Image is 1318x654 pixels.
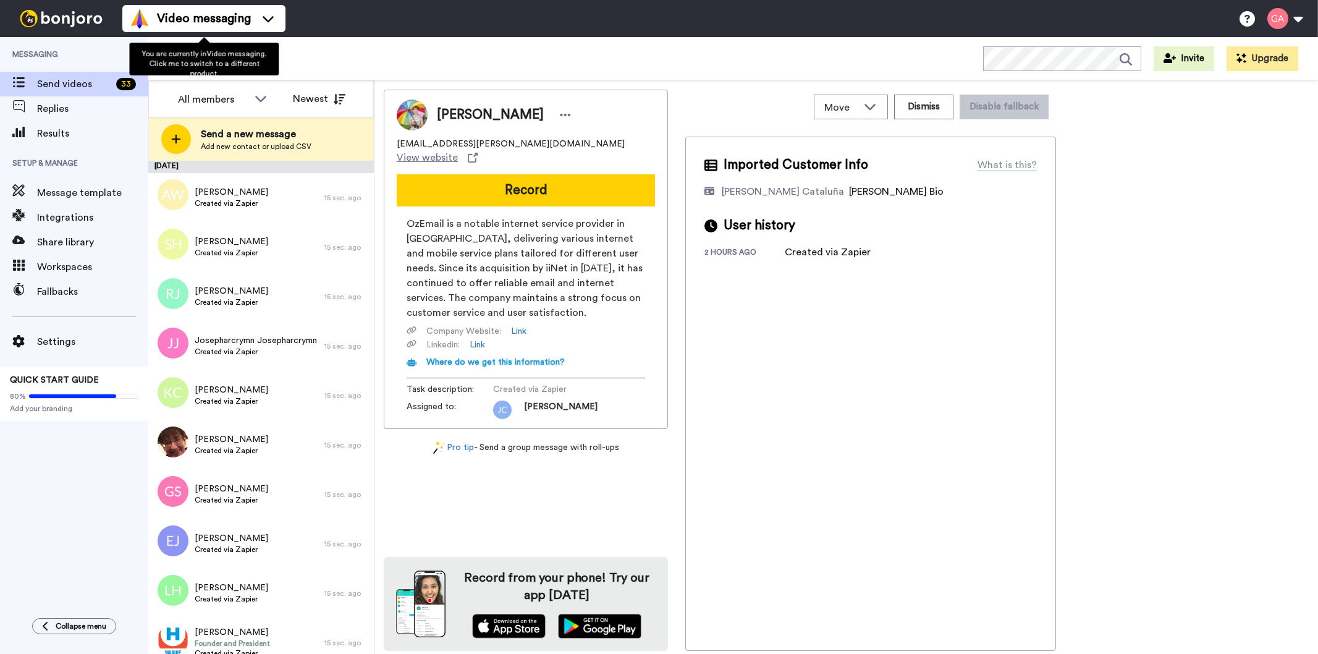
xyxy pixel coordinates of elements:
[524,401,598,419] span: [PERSON_NAME]
[324,242,368,252] div: 15 sec. ago
[437,106,544,124] span: [PERSON_NAME]
[158,427,188,457] img: 513f6932-dfd7-47d0-a724-58d2a3ed35a1.jpg
[724,216,795,235] span: User history
[195,495,268,505] span: Created via Zapier
[195,384,268,396] span: [PERSON_NAME]
[195,236,268,248] span: [PERSON_NAME]
[10,404,138,414] span: Add your branding
[849,187,944,197] span: [PERSON_NAME] Bio
[324,539,368,549] div: 15 sec. ago
[178,92,248,107] div: All members
[195,334,317,347] span: Josepharcrymn Josepharcrymn
[324,440,368,450] div: 15 sec. ago
[511,325,526,338] a: Link
[284,87,355,111] button: Newest
[158,278,188,309] img: rj.png
[472,614,546,639] img: appstore
[324,490,368,499] div: 15 sec. ago
[704,247,785,260] div: 2 hours ago
[37,260,148,274] span: Workspaces
[458,569,656,604] h4: Record from your phone! Try our app [DATE]
[195,639,270,648] span: Founder and President
[158,525,188,556] img: ej.png
[195,483,268,495] span: [PERSON_NAME]
[37,284,148,299] span: Fallbacks
[894,95,953,119] button: Dismiss
[407,383,493,396] span: Task description :
[493,383,610,396] span: Created via Zapier
[397,100,428,130] img: Image of Eve Stafford
[324,341,368,351] div: 15 sec. ago
[158,575,188,606] img: lh.png
[195,545,268,554] span: Created via Zapier
[195,582,268,594] span: [PERSON_NAME]
[37,77,111,91] span: Send videos
[324,292,368,302] div: 15 sec. ago
[195,594,268,604] span: Created via Zapier
[470,339,485,351] a: Link
[722,184,844,199] div: [PERSON_NAME] Cataluña
[426,339,460,351] span: Linkedin :
[724,156,868,174] span: Imported Customer Info
[10,391,26,401] span: 80%
[324,588,368,598] div: 15 sec. ago
[324,391,368,401] div: 15 sec. ago
[157,10,251,27] span: Video messaging
[158,229,188,260] img: sh.png
[1154,46,1214,71] button: Invite
[158,328,188,359] img: jj.png
[148,161,374,173] div: [DATE]
[37,185,148,200] span: Message template
[195,532,268,545] span: [PERSON_NAME]
[978,158,1037,172] div: What is this?
[785,245,871,260] div: Created via Zapier
[558,614,641,639] img: playstore
[201,142,311,151] span: Add new contact or upload CSV
[195,248,268,258] span: Created via Zapier
[195,186,268,198] span: [PERSON_NAME]
[960,95,1049,119] button: Disable fallback
[32,618,116,634] button: Collapse menu
[37,334,148,349] span: Settings
[56,621,106,631] span: Collapse menu
[1227,46,1298,71] button: Upgrade
[37,235,148,250] span: Share library
[493,401,512,419] img: jc.png
[37,126,148,141] span: Results
[195,198,268,208] span: Created via Zapier
[195,433,268,446] span: [PERSON_NAME]
[37,210,148,225] span: Integrations
[195,446,268,456] span: Created via Zapier
[426,325,501,338] span: Company Website :
[15,10,108,27] img: bj-logo-header-white.svg
[195,626,270,639] span: [PERSON_NAME]
[824,100,858,115] span: Move
[37,101,148,116] span: Replies
[433,441,474,454] a: Pro tip
[10,376,99,384] span: QUICK START GUIDE
[158,179,188,210] img: aw.png
[396,571,446,637] img: download
[407,401,493,419] span: Assigned to:
[324,638,368,648] div: 15 sec. ago
[116,78,136,90] div: 33
[324,193,368,203] div: 15 sec. ago
[158,476,188,507] img: gs.png
[433,441,444,454] img: magic-wand.svg
[201,127,311,142] span: Send a new message
[426,358,565,367] span: Where do we get this information?
[384,441,668,454] div: - Send a group message with roll-ups
[195,285,268,297] span: [PERSON_NAME]
[142,50,266,77] span: You are currently in Video messaging . Click me to switch to a different product.
[397,150,478,165] a: View website
[195,297,268,307] span: Created via Zapier
[397,138,625,150] span: [EMAIL_ADDRESS][PERSON_NAME][DOMAIN_NAME]
[158,377,188,408] img: kc.png
[195,347,317,357] span: Created via Zapier
[397,174,655,206] button: Record
[407,216,645,320] span: OzEmail is a notable internet service provider in [GEOGRAPHIC_DATA], delivering various internet ...
[397,150,458,165] span: View website
[130,9,150,28] img: vm-color.svg
[195,396,268,406] span: Created via Zapier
